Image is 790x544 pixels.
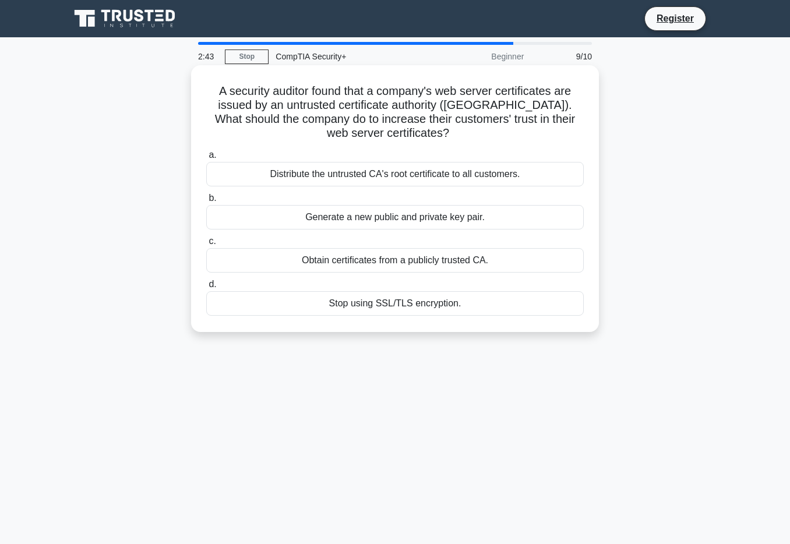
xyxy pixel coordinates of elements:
[269,45,429,68] div: CompTIA Security+
[209,279,216,289] span: d.
[205,84,585,141] h5: A security auditor found that a company's web server certificates are issued by an untrusted cert...
[206,162,584,186] div: Distribute the untrusted CA's root certificate to all customers.
[209,236,216,246] span: c.
[429,45,531,68] div: Beginner
[206,205,584,229] div: Generate a new public and private key pair.
[206,291,584,316] div: Stop using SSL/TLS encryption.
[206,248,584,273] div: Obtain certificates from a publicly trusted CA.
[209,193,216,203] span: b.
[225,50,269,64] a: Stop
[531,45,599,68] div: 9/10
[650,11,701,26] a: Register
[191,45,225,68] div: 2:43
[209,150,216,160] span: a.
